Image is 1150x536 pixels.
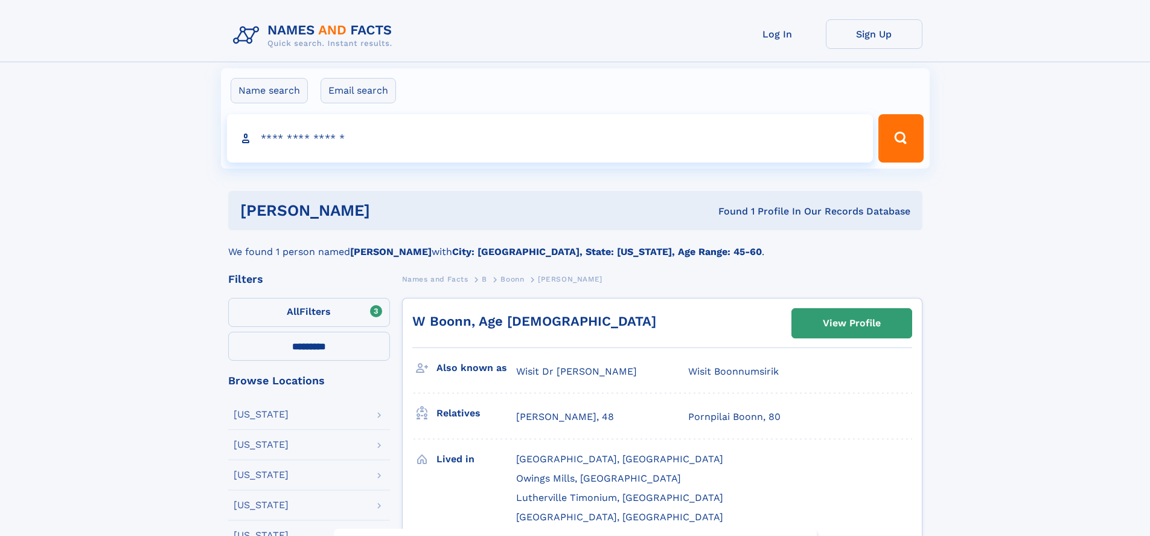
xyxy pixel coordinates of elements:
[240,203,545,218] h1: [PERSON_NAME]
[538,275,602,283] span: [PERSON_NAME]
[228,230,922,259] div: We found 1 person named with .
[500,275,524,283] span: Boonn
[231,78,308,103] label: Name search
[350,246,432,257] b: [PERSON_NAME]
[234,500,289,510] div: [US_STATE]
[436,358,516,378] h3: Also known as
[227,114,874,163] input: search input
[729,19,826,49] a: Log In
[878,114,923,163] button: Search Button
[544,205,910,218] div: Found 1 Profile In Our Records Database
[792,309,912,338] a: View Profile
[412,314,656,329] a: W Boonn, Age [DEMOGRAPHIC_DATA]
[500,271,524,286] a: Boonn
[234,440,289,450] div: [US_STATE]
[234,470,289,480] div: [US_STATE]
[228,19,402,52] img: Logo Names and Facts
[688,366,779,377] span: Wisit Boonnumsirik
[482,271,487,286] a: B
[436,403,516,424] h3: Relatives
[452,246,762,257] b: City: [GEOGRAPHIC_DATA], State: [US_STATE], Age Range: 45-60
[688,410,781,424] a: Pornpilai Boonn, 80
[516,410,614,424] a: [PERSON_NAME], 48
[228,375,390,386] div: Browse Locations
[516,366,637,377] span: Wisit Dr [PERSON_NAME]
[482,275,487,283] span: B
[402,271,468,286] a: Names and Facts
[516,511,723,523] span: [GEOGRAPHIC_DATA], [GEOGRAPHIC_DATA]
[287,306,299,317] span: All
[823,309,881,337] div: View Profile
[516,453,723,465] span: [GEOGRAPHIC_DATA], [GEOGRAPHIC_DATA]
[321,78,396,103] label: Email search
[228,298,390,327] label: Filters
[516,473,681,484] span: Owings Mills, [GEOGRAPHIC_DATA]
[228,274,390,285] div: Filters
[826,19,922,49] a: Sign Up
[234,410,289,419] div: [US_STATE]
[516,492,723,503] span: Lutherville Timonium, [GEOGRAPHIC_DATA]
[436,449,516,470] h3: Lived in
